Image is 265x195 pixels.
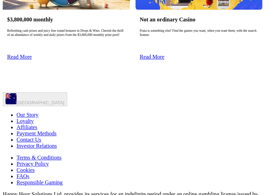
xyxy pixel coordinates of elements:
a: Terms & Conditions [17,155,61,160]
a: Read More [7,54,32,60]
a: Investor Relations [17,143,57,149]
a: Contact Us [17,137,41,143]
span: [GEOGRAPHIC_DATA] [17,100,64,105]
a: Our Story [17,112,39,118]
a: Privacy Policy [17,161,49,167]
button: [GEOGRAPHIC_DATA] [3,92,67,106]
p: Refreshing cash prizes and juicy free round bonuses in Drops & Wins. Cherish the thrill of an abu... [7,29,125,51]
a: Cookies [17,167,34,173]
a: FAQs [17,173,29,179]
h3: $3,800,000 monthly [7,16,125,23]
a: Loyalty [17,118,34,124]
nav: Secondary [3,112,262,186]
h3: Not an ordinary Casino [140,16,258,23]
a: Payment Methods [17,130,57,136]
p: Fruta is something else! Find the games you want, when you want them, with the search feature. [140,29,258,51]
a: Affiliates [17,124,37,130]
a: Responsible Gaming [17,179,63,185]
a: Read More [140,54,164,60]
img: New Zealand flag [6,93,17,104]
